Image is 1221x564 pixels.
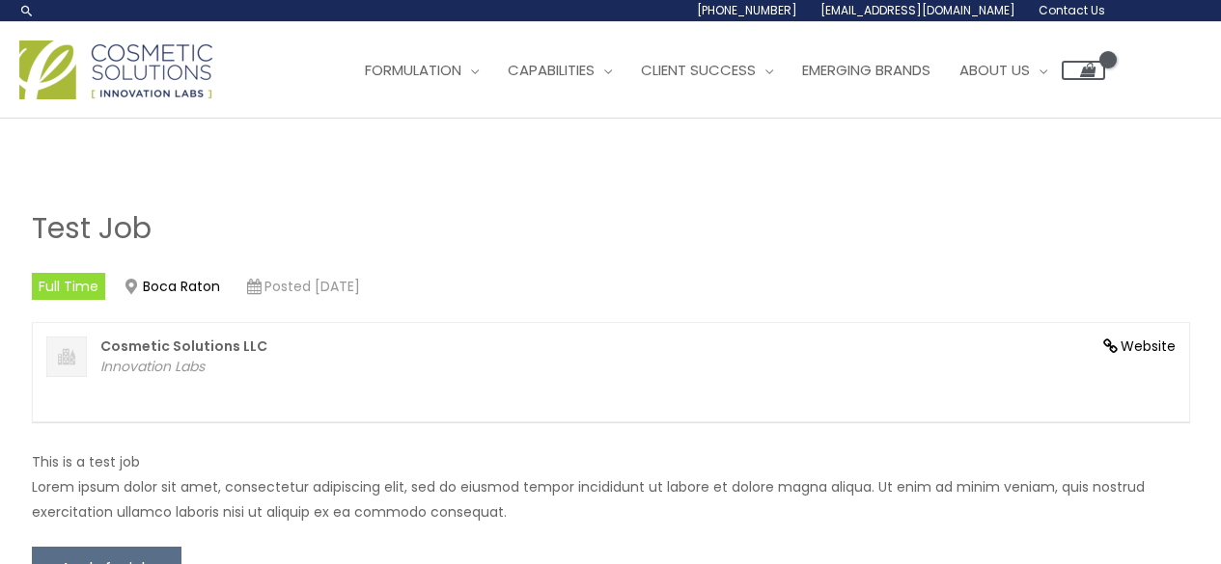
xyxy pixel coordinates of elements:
span: Emerging Brands [802,60,930,80]
span: Client Success [641,60,756,80]
time: Posted [DATE] [264,277,360,296]
img: Cosmetic Solutions Logo [19,40,212,99]
span: Formulation [365,60,461,80]
a: View Shopping Cart, empty [1062,61,1105,80]
span: [PHONE_NUMBER] [697,2,797,18]
nav: Site Navigation [336,41,1105,99]
span: Capabilities [508,60,595,80]
p: Innovation Labs [87,357,1176,377]
a: Boca Raton [143,277,220,296]
img: Cosmetic Solutions LLC [46,336,87,377]
a: Search icon link [19,3,35,18]
span: Contact Us [1039,2,1105,18]
a: Website [1103,336,1176,357]
a: About Us [945,41,1062,99]
span: About Us [959,60,1030,80]
p: This is a test job Lorem ipsum dolor sit amet, consectetur adipiscing elit, sed do eiusmod tempor... [32,449,1190,524]
a: Client Success [626,41,788,99]
h1: Test Job [32,211,1190,246]
a: Capabilities [493,41,626,99]
a: Formulation [350,41,493,99]
strong: Cosmetic Solutions LLC [100,336,267,356]
a: Emerging Brands [788,41,945,99]
li: Full Time [32,273,105,300]
span: [EMAIL_ADDRESS][DOMAIN_NAME] [820,2,1015,18]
